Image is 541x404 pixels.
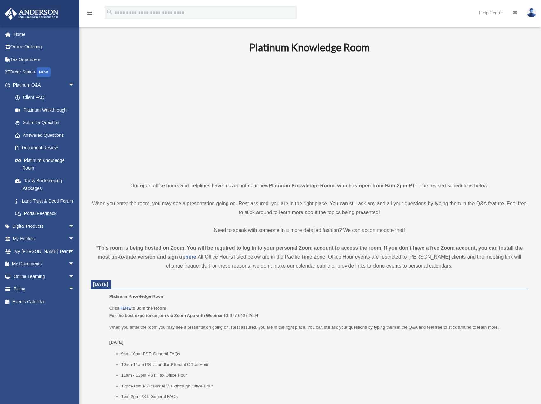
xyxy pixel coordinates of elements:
[119,306,131,310] a: HERE
[109,304,524,319] p: 977 0437 2694
[121,393,524,401] li: 1pm-2pm PST: General FAQs
[9,154,81,174] a: Platinum Knowledge Room
[9,116,84,129] a: Submit a Question
[86,11,93,17] a: menu
[121,372,524,379] li: 11am - 12pm PST: Tax Office Hour
[3,8,60,20] img: Anderson Advisors Platinum Portal
[68,283,81,296] span: arrow_drop_down
[96,245,523,260] strong: *This room is being hosted on Zoom. You will be required to log in to your personal Zoom account ...
[9,195,84,207] a: Land Trust & Deed Forum
[68,258,81,271] span: arrow_drop_down
[4,28,84,41] a: Home
[269,183,415,188] strong: Platinum Knowledge Room, which is open from 9am-2pm PT
[109,340,124,345] u: [DATE]
[4,295,84,308] a: Events Calendar
[91,244,528,270] div: All Office Hours listed below are in the Pacific Time Zone. Office Hour events are restricted to ...
[4,41,84,53] a: Online Ordering
[68,220,81,233] span: arrow_drop_down
[9,142,84,154] a: Document Review
[4,270,84,283] a: Online Learningarrow_drop_down
[4,233,84,245] a: My Entitiesarrow_drop_down
[4,79,84,91] a: Platinum Q&Aarrow_drop_down
[91,199,528,217] p: When you enter the room, you may see a presentation going on. Rest assured, you are in the right ...
[109,324,524,346] p: When you enter the room you may see a presentation going on. Rest assured, you are in the right p...
[4,53,84,66] a: Tax Organizers
[9,91,84,104] a: Client FAQ
[9,207,84,220] a: Portal Feedback
[109,294,165,299] span: Platinum Knowledge Room
[121,382,524,390] li: 12pm-1pm PST: Binder Walkthrough Office Hour
[9,174,84,195] a: Tax & Bookkeeping Packages
[91,181,528,190] p: Our open office hours and helplines have moved into our new ! The revised schedule is below.
[4,258,84,270] a: My Documentsarrow_drop_down
[4,245,84,258] a: My [PERSON_NAME] Teamarrow_drop_down
[4,220,84,233] a: Digital Productsarrow_drop_down
[527,8,536,17] img: User Pic
[9,129,84,142] a: Answered Questions
[68,233,81,246] span: arrow_drop_down
[4,66,84,79] a: Order StatusNEW
[109,313,230,318] b: For the best experience join via Zoom App with Webinar ID:
[86,9,93,17] i: menu
[9,104,84,116] a: Platinum Walkthrough
[121,350,524,358] li: 9am-10am PST: General FAQs
[214,62,405,170] iframe: 231110_Toby_KnowledgeRoom
[68,270,81,283] span: arrow_drop_down
[91,226,528,235] p: Need to speak with someone in a more detailed fashion? We can accommodate that!
[249,41,370,53] b: Platinum Knowledge Room
[186,254,196,260] a: here
[121,361,524,368] li: 10am-11am PST: Landlord/Tenant Office Hour
[68,79,81,92] span: arrow_drop_down
[196,254,198,260] strong: .
[37,67,51,77] div: NEW
[4,283,84,296] a: Billingarrow_drop_down
[93,282,108,287] span: [DATE]
[106,9,113,16] i: search
[109,306,166,310] b: Click to Join the Room
[68,245,81,258] span: arrow_drop_down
